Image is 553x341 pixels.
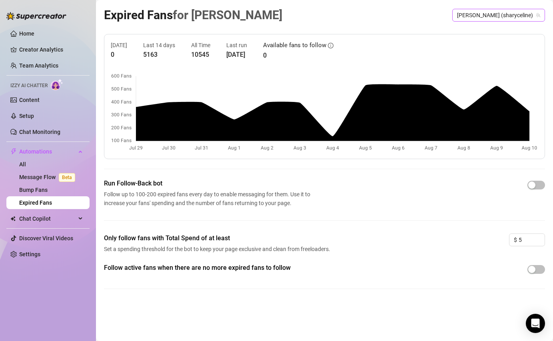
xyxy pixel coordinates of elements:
[191,50,210,60] article: 10545
[263,41,326,50] article: Available fans to follow
[173,8,282,22] span: for [PERSON_NAME]
[19,62,58,69] a: Team Analytics
[104,245,333,253] span: Set a spending threshold for the bot to keep your page exclusive and clean from freeloaders.
[6,12,66,20] img: logo-BBDzfeDw.svg
[263,50,333,60] article: 0
[10,216,16,221] img: Chat Copilot
[19,212,76,225] span: Chat Copilot
[143,50,175,60] article: 5163
[536,13,541,18] span: team
[51,79,63,90] img: AI Chatter
[19,174,78,180] a: Message FlowBeta
[10,82,48,90] span: Izzy AI Chatter
[19,161,26,168] a: All
[226,41,247,50] article: Last run
[104,190,313,207] span: Follow up to 100-200 expired fans every day to enable messaging for them. Use it to increase your...
[104,233,333,243] span: Only follow fans with Total Spend of at least
[19,251,40,257] a: Settings
[19,97,40,103] a: Content
[19,235,73,241] a: Discover Viral Videos
[19,145,76,158] span: Automations
[104,6,282,24] article: Expired Fans
[104,263,333,273] span: Follow active fans when there are no more expired fans to follow
[19,30,34,37] a: Home
[104,179,313,188] span: Run Follow-Back bot
[10,148,17,155] span: thunderbolt
[143,41,175,50] article: Last 14 days
[526,314,545,333] div: Open Intercom Messenger
[226,50,247,60] article: [DATE]
[519,234,545,246] input: 0.00
[328,43,333,48] span: info-circle
[111,50,127,60] article: 0
[59,173,75,182] span: Beta
[111,41,127,50] article: [DATE]
[457,9,540,21] span: Shary (sharyceline)
[19,199,52,206] a: Expired Fans
[19,129,60,135] a: Chat Monitoring
[191,41,210,50] article: All Time
[19,113,34,119] a: Setup
[19,43,83,56] a: Creator Analytics
[19,187,48,193] a: Bump Fans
